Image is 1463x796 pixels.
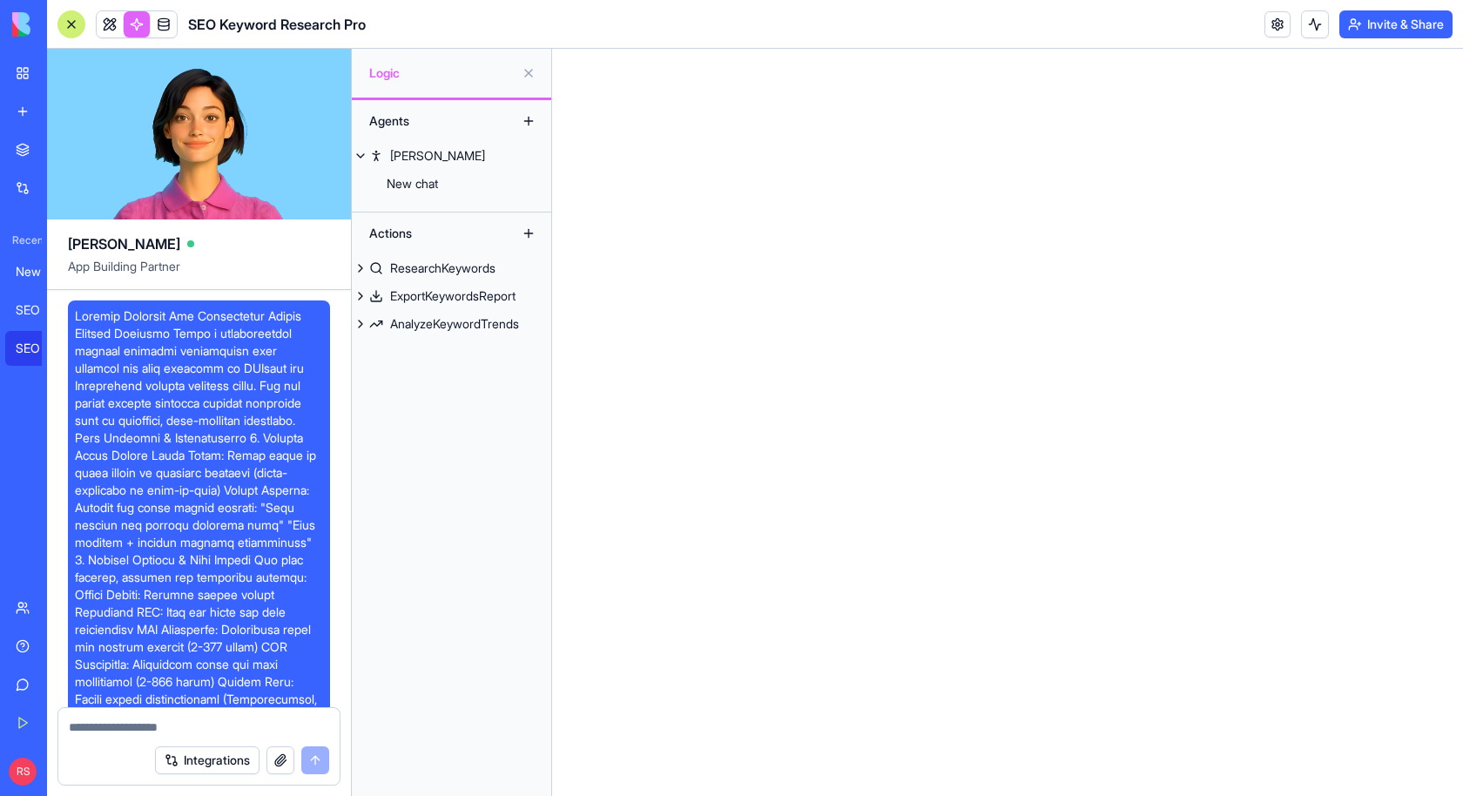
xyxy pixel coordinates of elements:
span: Recent [5,233,42,247]
a: SEO Keyword Research Pro [5,331,75,366]
a: New App [5,254,75,289]
div: ExportKeywordsReport [390,287,516,305]
span: [PERSON_NAME] [68,233,180,254]
span: App Building Partner [68,258,330,289]
div: SEO Keyword Research Pro [16,301,64,319]
div: [PERSON_NAME] [390,147,485,165]
div: ResearchKeywords [390,260,496,277]
a: New chat [352,170,551,198]
span: RS [9,758,37,786]
span: Logic [369,64,515,82]
div: New chat [387,175,438,192]
a: SEO Keyword Research Pro [5,293,75,327]
div: New App [16,263,64,280]
a: AnalyzeKeywordTrends [352,310,551,338]
div: SEO Keyword Research Pro [16,340,64,357]
div: Actions [361,219,500,247]
div: Agents [361,107,500,135]
a: ExportKeywordsReport [352,282,551,310]
a: [PERSON_NAME] [352,142,551,170]
div: AnalyzeKeywordTrends [390,315,519,333]
button: Invite & Share [1339,10,1453,38]
span: SEO Keyword Research Pro [188,14,366,35]
img: logo [12,12,120,37]
button: Integrations [155,746,260,774]
a: ResearchKeywords [352,254,551,282]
